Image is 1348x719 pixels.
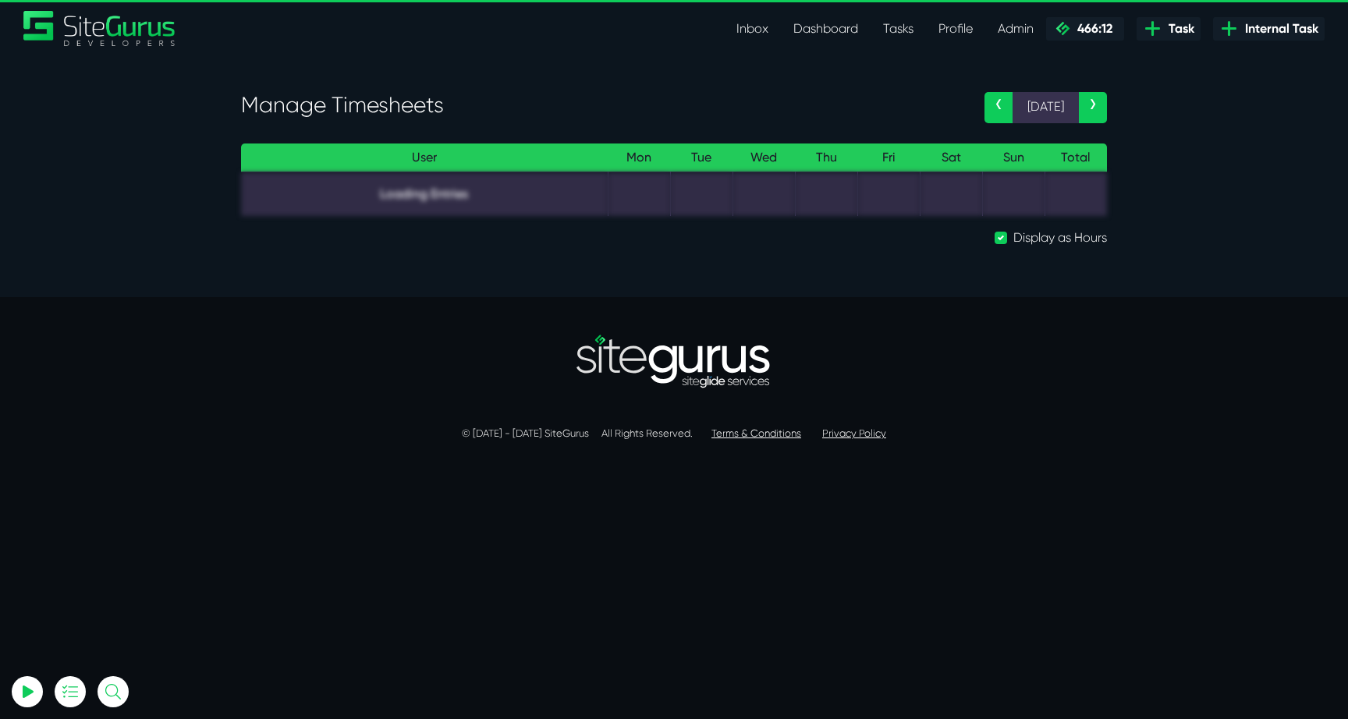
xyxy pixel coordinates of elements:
[1079,92,1107,123] a: ›
[1239,19,1318,38] span: Internal Task
[857,143,920,172] th: Fri
[984,92,1013,123] a: ‹
[1213,17,1325,41] a: Internal Task
[1045,143,1107,172] th: Total
[920,143,982,172] th: Sat
[1046,17,1124,41] a: 466:12
[1137,17,1201,41] a: Task
[795,143,857,172] th: Thu
[1013,228,1107,247] label: Display as Hours
[670,143,733,172] th: Tue
[23,11,176,46] a: SiteGurus
[241,172,608,216] td: Loading Entries
[871,13,926,44] a: Tasks
[23,11,176,46] img: Sitegurus Logo
[241,426,1107,441] p: © [DATE] - [DATE] SiteGurus All Rights Reserved.
[711,427,801,439] a: Terms & Conditions
[1162,19,1194,38] span: Task
[241,143,608,172] th: User
[724,13,781,44] a: Inbox
[781,13,871,44] a: Dashboard
[1071,21,1112,36] span: 466:12
[926,13,985,44] a: Profile
[608,143,670,172] th: Mon
[985,13,1046,44] a: Admin
[1013,92,1079,123] span: [DATE]
[822,427,886,439] a: Privacy Policy
[241,92,961,119] h3: Manage Timesheets
[733,143,795,172] th: Wed
[982,143,1045,172] th: Sun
